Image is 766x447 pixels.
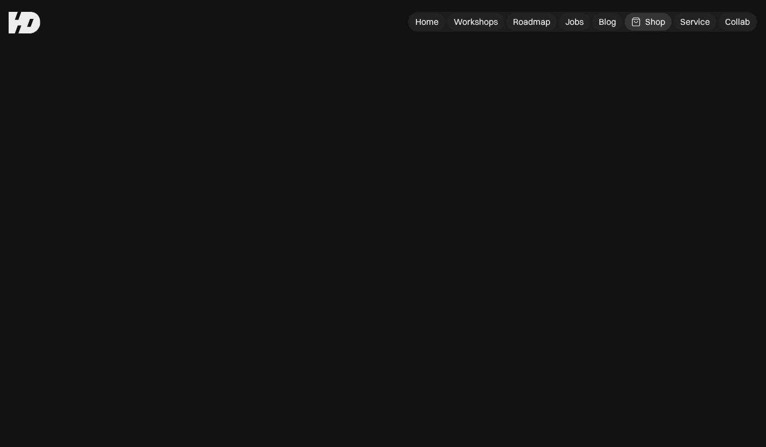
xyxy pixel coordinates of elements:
[725,16,750,27] div: Collab
[507,13,557,31] a: Roadmap
[599,16,616,27] div: Blog
[645,16,665,27] div: Shop
[565,16,584,27] div: Jobs
[559,13,590,31] a: Jobs
[592,13,623,31] a: Blog
[680,16,710,27] div: Service
[447,13,504,31] a: Workshops
[513,16,550,27] div: Roadmap
[454,16,498,27] div: Workshops
[625,13,672,31] a: Shop
[719,13,756,31] a: Collab
[674,13,716,31] a: Service
[409,13,445,31] a: Home
[415,16,439,27] div: Home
